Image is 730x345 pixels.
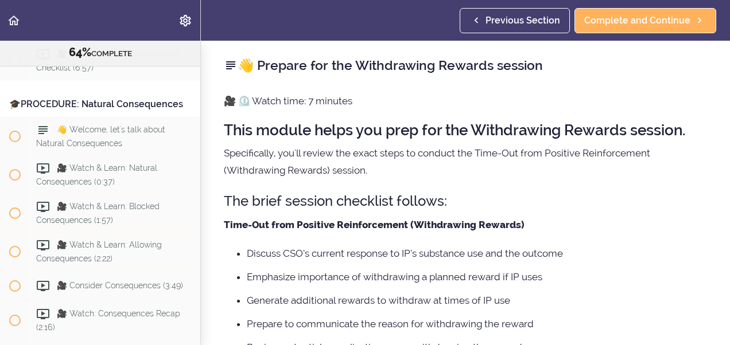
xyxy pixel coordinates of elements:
[224,122,707,139] h2: This module helps you prep for the Withdrawing Rewards session.
[247,269,707,284] li: Emphasize importance of withdrawing a planned reward if IP uses
[36,163,157,186] span: 🎥 Watch & Learn: Natural Consequences (0:37)
[36,126,165,148] span: 👋 Welcome, let's talk about Natural Consequences
[224,92,707,109] p: 🎥 ⏲️ Watch time: 7 minutes
[36,309,180,331] span: 🎥 Watch: Consequences Recap (2:16)
[69,45,91,59] span: 64%
[584,14,690,28] span: Complete and Continue
[460,8,570,33] a: Previous Section
[224,144,707,179] p: Specifically, you'll review the exact steps to conduct the Time-Out from Positive Reinforcement (...
[224,191,707,210] h3: The brief session checklist follows:
[7,14,21,28] svg: Back to course curriculum
[57,281,183,290] span: 🎥 Consider Consequences (3:49)
[224,56,707,75] h2: 👋 Prepare for the Withdrawing Rewards session
[247,293,707,308] li: Generate additional rewards to withdraw at times of IP use
[224,219,525,230] strong: Time-Out from Positive Reinforcement (Withdrawing Rewards)
[247,316,707,331] li: Prepare to communicate the reason for withdrawing the reward
[14,45,186,60] div: COMPLETE
[178,14,192,28] svg: Settings Menu
[36,50,181,72] span: 🎥 Watch: Withdrawing Rewards Checklist (6:57)
[36,202,160,224] span: 🎥 Watch & Learn: Blocked Consequences (1:57)
[36,240,162,262] span: 🎥 Watch & Learn: Allowing Consequences (2:22)
[574,8,716,33] a: Complete and Continue
[247,246,707,261] li: Discuss CSO’s current response to IP’s substance use and the outcome
[486,14,560,28] span: Previous Section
